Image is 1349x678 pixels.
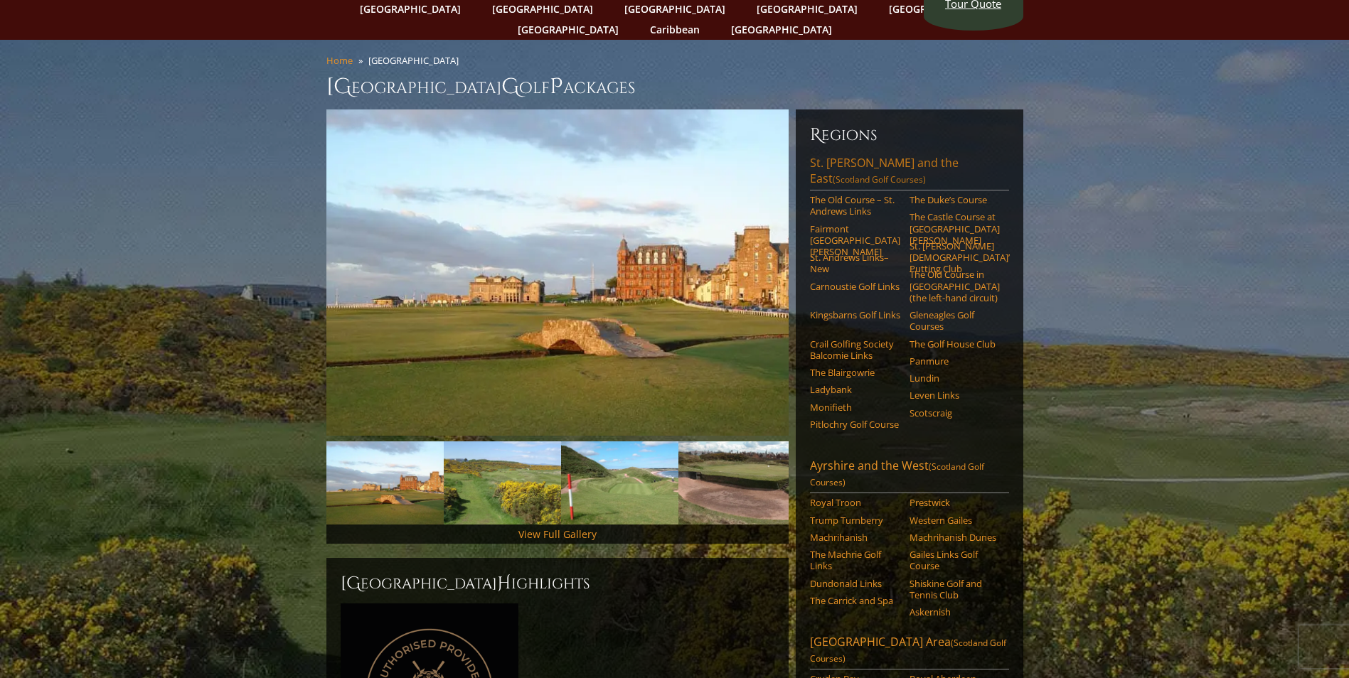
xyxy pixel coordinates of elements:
[910,309,1000,333] a: Gleneagles Golf Courses
[511,19,626,40] a: [GEOGRAPHIC_DATA]
[810,532,900,543] a: Machrihanish
[810,634,1009,669] a: [GEOGRAPHIC_DATA] Area(Scotland Golf Courses)
[810,549,900,572] a: The Machrie Golf Links
[810,458,1009,493] a: Ayrshire and the West(Scotland Golf Courses)
[810,595,900,606] a: The Carrick and Spa
[833,173,926,185] span: (Scotland Golf Courses)
[810,194,900,217] a: The Old Course – St. Andrews Links
[497,572,511,595] span: H
[810,515,900,526] a: Trump Turnberry
[810,338,900,362] a: Crail Golfing Society Balcomie Links
[501,72,519,101] span: G
[910,497,1000,508] a: Prestwick
[910,338,1000,350] a: The Golf House Club
[810,281,900,292] a: Carnoustie Golf Links
[810,252,900,275] a: St. Andrews Links–New
[326,72,1023,101] h1: [GEOGRAPHIC_DATA] olf ackages
[368,54,464,67] li: [GEOGRAPHIC_DATA]
[810,637,1006,664] span: (Scotland Golf Courses)
[643,19,707,40] a: Caribbean
[910,578,1000,601] a: Shiskine Golf and Tennis Club
[810,497,900,508] a: Royal Troon
[910,194,1000,205] a: The Duke’s Course
[910,211,1000,246] a: The Castle Course at [GEOGRAPHIC_DATA][PERSON_NAME]
[910,240,1000,275] a: St. [PERSON_NAME] [DEMOGRAPHIC_DATA]’ Putting Club
[326,54,353,67] a: Home
[910,549,1000,572] a: Gailes Links Golf Course
[810,367,900,378] a: The Blairgowrie
[910,389,1000,401] a: Leven Links
[910,606,1000,618] a: Askernish
[810,402,900,413] a: Monifieth
[810,223,900,258] a: Fairmont [GEOGRAPHIC_DATA][PERSON_NAME]
[810,384,900,395] a: Ladybank
[724,19,839,40] a: [GEOGRAPHIC_DATA]
[910,515,1000,526] a: Western Gailes
[810,461,984,488] span: (Scotland Golf Courses)
[910,372,1000,384] a: Lundin
[810,155,1009,190] a: St. [PERSON_NAME] and the East(Scotland Golf Courses)
[910,532,1000,543] a: Machrihanish Dunes
[910,269,1000,303] a: The Old Course in [GEOGRAPHIC_DATA] (the left-hand circuit)
[341,572,774,595] h2: [GEOGRAPHIC_DATA] ighlights
[810,124,1009,146] h6: Regions
[810,309,900,321] a: Kingsbarns Golf Links
[910,355,1000,367] a: Panmure
[810,578,900,589] a: Dundonald Links
[910,407,1000,419] a: Scotscraig
[810,419,900,430] a: Pitlochry Golf Course
[550,72,563,101] span: P
[518,527,597,541] a: View Full Gallery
